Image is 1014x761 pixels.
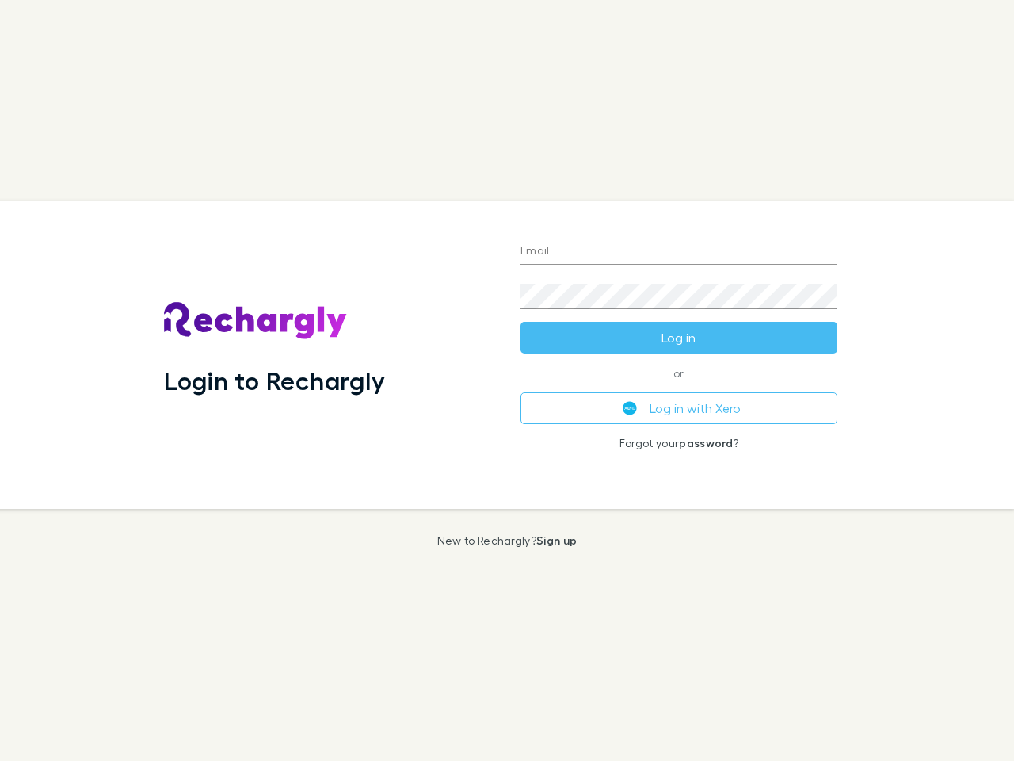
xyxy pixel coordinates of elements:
a: Sign up [536,533,577,547]
p: New to Rechargly? [437,534,578,547]
span: or [520,373,837,373]
h1: Login to Rechargly [164,365,385,396]
img: Rechargly's Logo [164,302,348,340]
img: Xero's logo [623,401,637,415]
a: password [679,436,733,449]
button: Log in [520,322,837,354]
button: Log in with Xero [520,392,837,424]
p: Forgot your ? [520,437,837,449]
